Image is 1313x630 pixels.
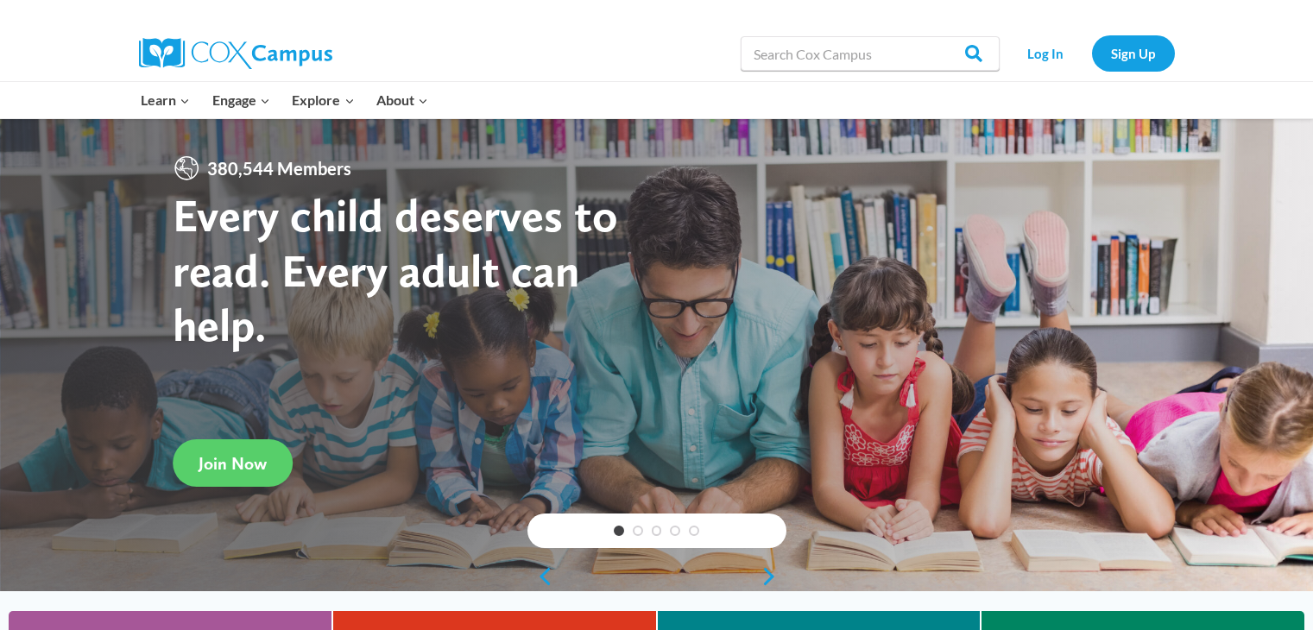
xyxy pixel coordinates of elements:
[376,89,428,111] span: About
[130,82,439,118] nav: Primary Navigation
[633,526,643,536] a: 2
[761,566,786,587] a: next
[173,439,293,487] a: Join Now
[199,453,267,474] span: Join Now
[527,566,553,587] a: previous
[689,526,699,536] a: 5
[292,89,354,111] span: Explore
[1008,35,1175,71] nav: Secondary Navigation
[141,89,190,111] span: Learn
[173,187,618,352] strong: Every child deserves to read. Every adult can help.
[139,38,332,69] img: Cox Campus
[741,36,1000,71] input: Search Cox Campus
[652,526,662,536] a: 3
[200,154,358,182] span: 380,544 Members
[614,526,624,536] a: 1
[1092,35,1175,71] a: Sign Up
[212,89,270,111] span: Engage
[1008,35,1083,71] a: Log In
[670,526,680,536] a: 4
[527,559,786,594] div: content slider buttons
